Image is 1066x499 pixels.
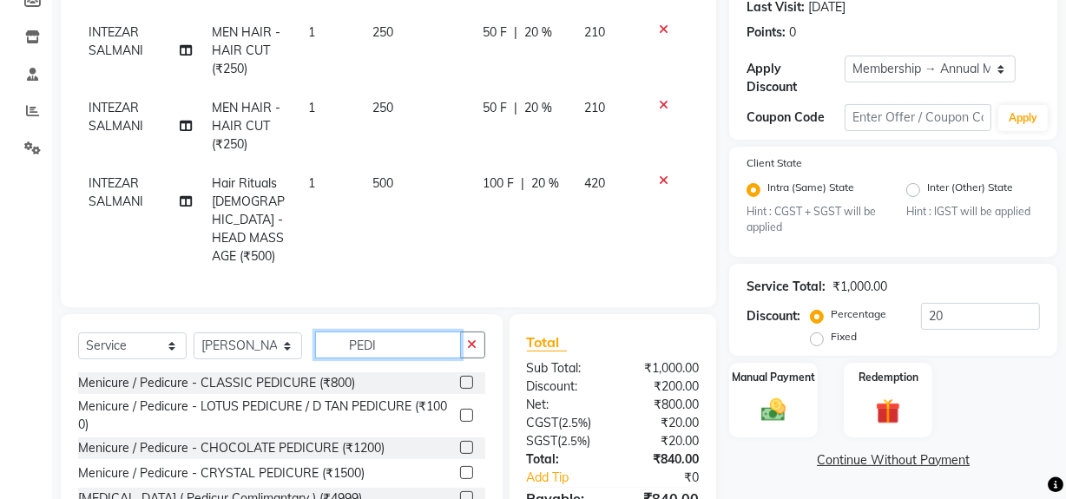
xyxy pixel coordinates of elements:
[613,450,712,469] div: ₹840.00
[78,439,385,457] div: Menicure / Pedicure - CHOCOLATE PEDICURE (₹1200)
[514,414,613,432] div: ( )
[213,175,286,264] span: Hair Rituals [DEMOGRAPHIC_DATA] - HEAD MASSAGE (₹500)
[524,23,552,42] span: 20 %
[868,396,908,426] img: _gift.svg
[753,396,793,424] img: _cash.svg
[859,370,918,385] label: Redemption
[767,180,854,200] label: Intra (Same) State
[732,370,815,385] label: Manual Payment
[483,174,514,193] span: 100 F
[514,396,613,414] div: Net:
[514,359,613,378] div: Sub Total:
[78,374,355,392] div: Menicure / Pedicure - CLASSIC PEDICURE (₹800)
[747,23,786,42] div: Points:
[524,99,552,117] span: 20 %
[584,175,605,191] span: 420
[213,100,281,152] span: MEN HAIR - HAIR CUT (₹250)
[315,332,461,358] input: Search or Scan
[89,24,143,58] span: INTEZAR SALMANI
[89,175,143,209] span: INTEZAR SALMANI
[747,204,880,236] small: Hint : CGST + SGST will be applied
[514,99,517,117] span: |
[483,23,507,42] span: 50 F
[514,450,613,469] div: Total:
[531,174,559,193] span: 20 %
[527,433,558,449] span: SGST
[613,378,712,396] div: ₹200.00
[372,175,393,191] span: 500
[78,397,453,434] div: Menicure / Pedicure - LOTUS PEDICURE / D TAN PEDICURE (₹1000)
[831,329,857,345] label: Fixed
[613,359,712,378] div: ₹1,000.00
[613,432,712,450] div: ₹20.00
[527,415,559,430] span: CGST
[562,434,588,448] span: 2.5%
[747,278,826,296] div: Service Total:
[308,175,315,191] span: 1
[527,333,567,351] span: Total
[514,469,629,487] a: Add Tip
[613,396,712,414] div: ₹800.00
[831,306,886,322] label: Percentage
[906,204,1040,220] small: Hint : IGST will be applied
[521,174,524,193] span: |
[89,100,143,134] span: INTEZAR SALMANI
[747,60,845,96] div: Apply Discount
[747,108,845,127] div: Coupon Code
[514,432,613,450] div: ( )
[213,24,281,76] span: MEN HAIR - HAIR CUT (₹250)
[747,155,802,171] label: Client State
[733,451,1054,469] a: Continue Without Payment
[483,99,507,117] span: 50 F
[372,24,393,40] span: 250
[613,414,712,432] div: ₹20.00
[584,100,605,115] span: 210
[563,416,589,430] span: 2.5%
[747,307,800,325] div: Discount:
[998,105,1048,131] button: Apply
[629,469,712,487] div: ₹0
[372,100,393,115] span: 250
[845,104,991,131] input: Enter Offer / Coupon Code
[789,23,796,42] div: 0
[927,180,1013,200] label: Inter (Other) State
[584,24,605,40] span: 210
[514,23,517,42] span: |
[78,464,365,483] div: Menicure / Pedicure - CRYSTAL PEDICURE (₹1500)
[308,24,315,40] span: 1
[832,278,887,296] div: ₹1,000.00
[514,378,613,396] div: Discount:
[308,100,315,115] span: 1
